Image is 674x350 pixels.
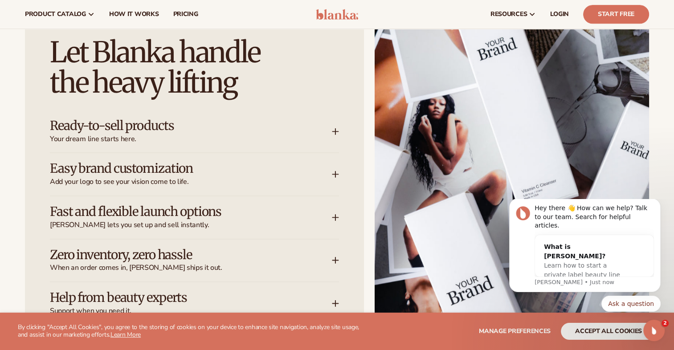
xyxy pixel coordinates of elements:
[50,37,339,97] h2: Let Blanka handle the heavy lifting
[106,97,165,113] button: Quick reply: Ask a question
[50,248,305,262] h3: Zero inventory, zero hassle
[39,5,158,31] div: Hey there 👋 How can we help? Talk to our team. Search for helpful articles.
[39,79,158,87] p: Message from Lee, sent Just now
[479,327,551,335] span: Manage preferences
[316,9,358,20] img: logo
[50,263,332,273] span: When an order comes in, [PERSON_NAME] ships it out.
[496,199,674,317] iframe: Intercom notifications message
[109,11,159,18] span: How It Works
[13,97,165,113] div: Quick reply options
[583,5,649,24] a: Start Free
[173,11,198,18] span: pricing
[48,43,131,62] div: What is [PERSON_NAME]?
[48,63,124,89] span: Learn how to start a private label beauty line with [PERSON_NAME]
[550,11,569,18] span: LOGIN
[50,220,332,230] span: [PERSON_NAME] lets you set up and sell instantly.
[50,162,305,175] h3: Easy brand customization
[50,177,332,187] span: Add your logo to see your vision come to life.
[561,323,656,340] button: accept all cookies
[50,119,305,133] h3: Ready-to-sell products
[20,7,34,21] img: Profile image for Lee
[18,324,366,339] p: By clicking "Accept All Cookies", you agree to the storing of cookies on your device to enhance s...
[39,5,158,78] div: Message content
[50,134,332,144] span: Your dream line starts here.
[490,11,527,18] span: resources
[25,11,86,18] span: product catalog
[50,205,305,219] h3: Fast and flexible launch options
[643,320,665,341] iframe: Intercom live chat
[50,291,305,305] h3: Help from beauty experts
[479,323,551,340] button: Manage preferences
[50,306,332,316] span: Support when you need it.
[662,320,669,327] span: 2
[39,36,140,97] div: What is [PERSON_NAME]?Learn how to start a private label beauty line with [PERSON_NAME]
[110,330,141,339] a: Learn More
